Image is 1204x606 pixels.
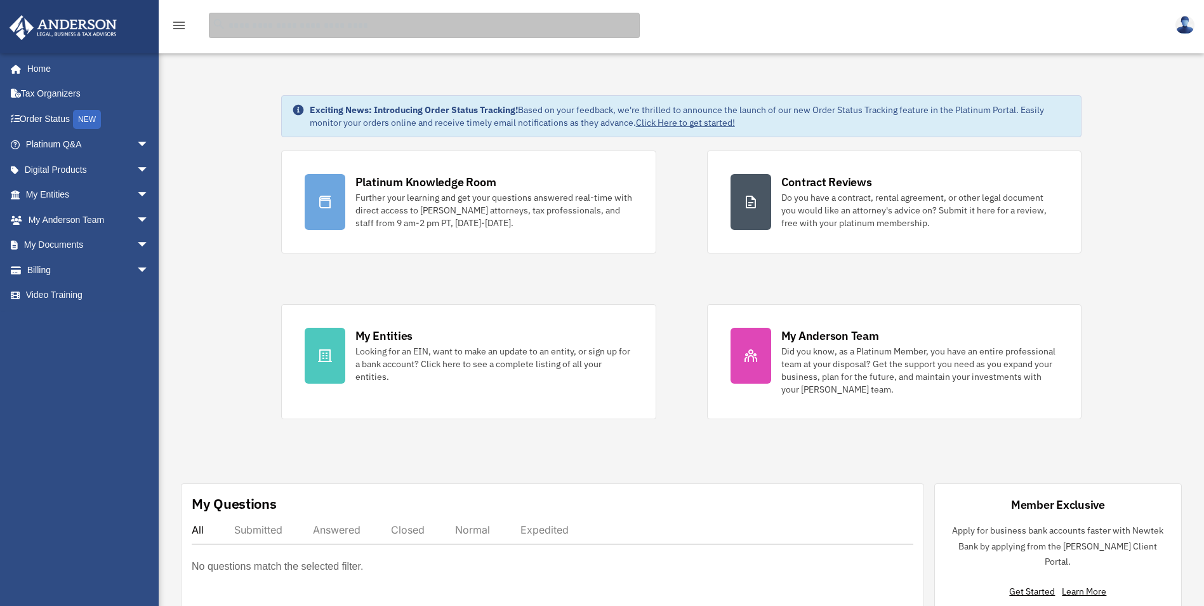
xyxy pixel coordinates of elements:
span: arrow_drop_down [136,132,162,158]
div: Do you have a contract, rental agreement, or other legal document you would like an attorney's ad... [781,191,1059,229]
div: Answered [313,523,361,536]
a: My Anderson Teamarrow_drop_down [9,207,168,232]
div: Member Exclusive [1011,497,1105,513]
span: arrow_drop_down [136,257,162,283]
span: arrow_drop_down [136,182,162,208]
a: Order StatusNEW [9,106,168,132]
strong: Exciting News: Introducing Order Status Tracking! [310,104,518,116]
a: My Documentsarrow_drop_down [9,232,168,258]
div: All [192,523,204,536]
div: Based on your feedback, we're thrilled to announce the launch of our new Order Status Tracking fe... [310,104,1071,129]
a: My Entitiesarrow_drop_down [9,182,168,208]
div: Closed [391,523,425,536]
div: Submitted [234,523,282,536]
i: search [212,17,226,31]
span: arrow_drop_down [136,232,162,259]
div: Further your learning and get your questions answered real-time with direct access to [PERSON_NAM... [355,191,633,229]
div: Looking for an EIN, want to make an update to an entity, or sign up for a bank account? Click her... [355,345,633,383]
a: Platinum Knowledge Room Further your learning and get your questions answered real-time with dire... [281,151,656,253]
a: Get Started [1009,586,1060,597]
a: Digital Productsarrow_drop_down [9,157,168,182]
a: Home [9,56,162,81]
div: Did you know, as a Platinum Member, you have an entire professional team at your disposal? Get th... [781,345,1059,396]
a: Video Training [9,283,168,308]
div: My Entities [355,328,413,344]
img: User Pic [1175,16,1194,34]
p: Apply for business bank accounts faster with Newtek Bank by applying from the [PERSON_NAME] Clien... [945,523,1171,570]
div: Platinum Knowledge Room [355,174,496,190]
i: menu [171,18,187,33]
a: menu [171,22,187,33]
div: Contract Reviews [781,174,872,190]
a: Learn More [1062,586,1106,597]
a: Platinum Q&Aarrow_drop_down [9,132,168,158]
p: No questions match the selected filter. [192,558,363,576]
img: Anderson Advisors Platinum Portal [6,15,121,40]
div: Expedited [520,523,569,536]
div: Normal [455,523,490,536]
div: My Questions [192,494,277,513]
div: My Anderson Team [781,328,879,344]
span: arrow_drop_down [136,157,162,183]
a: Tax Organizers [9,81,168,107]
a: Contract Reviews Do you have a contract, rental agreement, or other legal document you would like... [707,151,1082,253]
div: NEW [73,110,101,129]
a: My Entities Looking for an EIN, want to make an update to an entity, or sign up for a bank accoun... [281,304,656,419]
a: My Anderson Team Did you know, as a Platinum Member, you have an entire professional team at your... [707,304,1082,419]
a: Billingarrow_drop_down [9,257,168,283]
span: arrow_drop_down [136,207,162,233]
a: Click Here to get started! [636,117,735,128]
